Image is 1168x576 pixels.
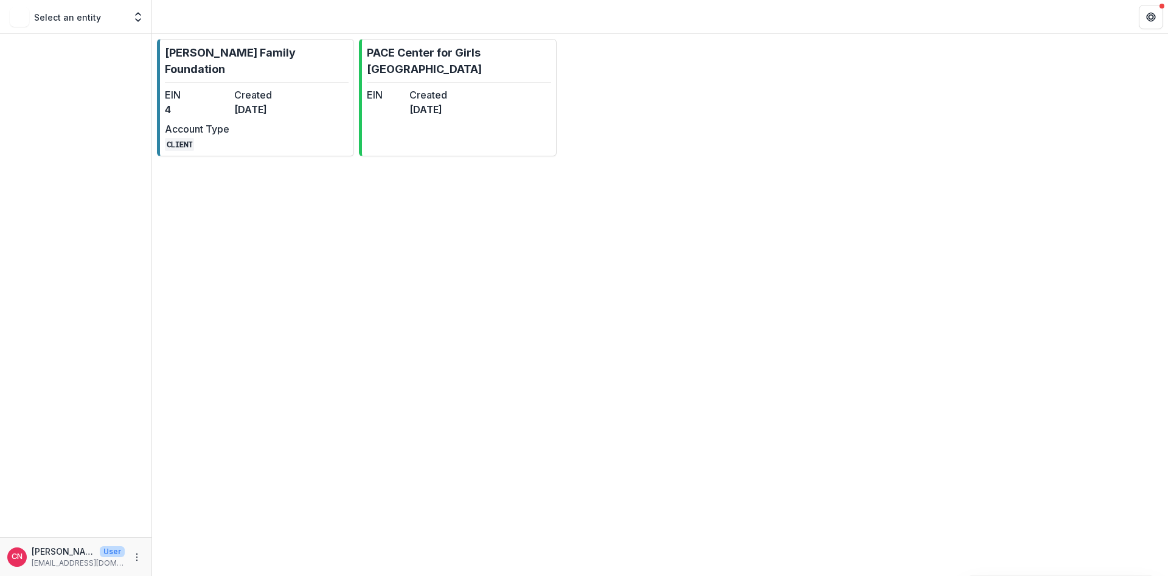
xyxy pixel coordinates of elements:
[34,11,101,24] p: Select an entity
[32,545,95,558] p: [PERSON_NAME]
[130,550,144,564] button: More
[165,44,349,77] p: [PERSON_NAME] Family Foundation
[165,138,194,151] code: CLIENT
[32,558,125,569] p: [EMAIL_ADDRESS][DOMAIN_NAME]
[367,44,551,77] p: PACE Center for Girls [GEOGRAPHIC_DATA]
[234,88,299,102] dt: Created
[130,5,147,29] button: Open entity switcher
[10,7,29,27] img: Select an entity
[234,102,299,117] dd: [DATE]
[165,88,229,102] dt: EIN
[100,546,125,557] p: User
[409,102,447,117] dd: [DATE]
[165,102,229,117] dd: 4
[12,553,23,561] div: Carol Nieves
[1139,5,1163,29] button: Get Help
[409,88,447,102] dt: Created
[359,39,556,156] a: PACE Center for Girls [GEOGRAPHIC_DATA]EINCreated[DATE]
[157,39,354,156] a: [PERSON_NAME] Family FoundationEIN4Created[DATE]Account TypeCLIENT
[165,122,229,136] dt: Account Type
[367,88,405,102] dt: EIN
